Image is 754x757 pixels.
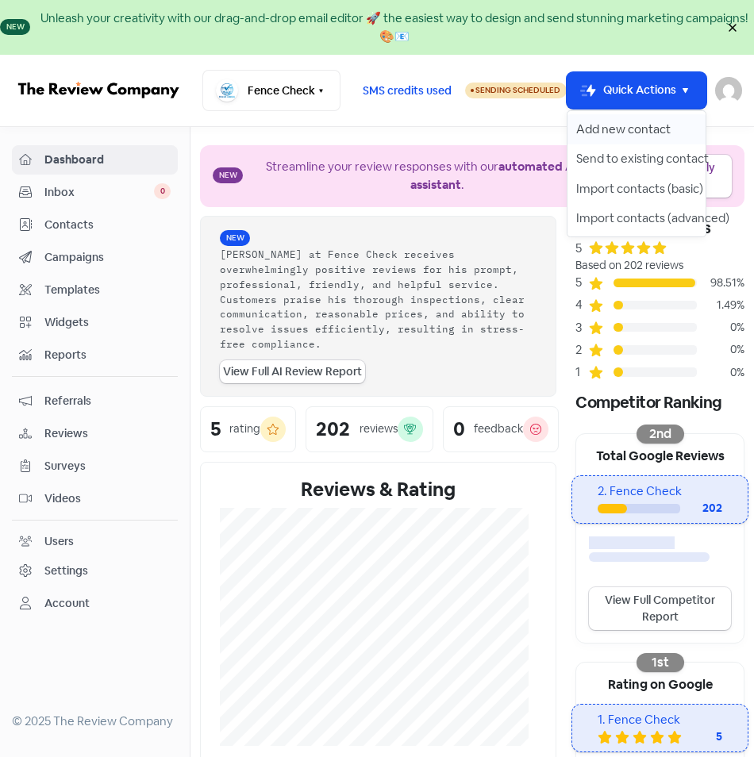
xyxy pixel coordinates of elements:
[443,406,559,452] a: 0feedback
[44,458,171,475] span: Surveys
[12,589,178,618] a: Account
[12,452,178,481] a: Surveys
[44,217,171,233] span: Contacts
[697,364,744,381] div: 0%
[44,314,171,331] span: Widgets
[575,240,582,258] div: 5
[576,663,744,704] div: Rating on Google
[575,257,744,274] div: Based on 202 reviews
[474,421,523,437] div: feedback
[12,243,178,272] a: Campaigns
[567,144,706,175] button: Send to existing contact
[12,386,178,416] a: Referrals
[575,363,588,382] div: 1
[44,533,74,550] div: Users
[316,420,350,439] div: 202
[154,183,171,199] span: 0
[220,247,537,351] div: [PERSON_NAME] at Fence Check receives overwhelmingly positive reviews for his prompt, professiona...
[598,711,722,729] div: 1. Fence Check
[475,85,560,95] span: Sending Scheduled
[697,341,744,358] div: 0%
[363,83,452,99] span: SMS credits used
[567,174,706,204] button: Import contacts (basic)
[453,420,465,439] div: 0
[589,587,731,630] a: View Full Competitor Report
[44,393,171,409] span: Referrals
[697,275,744,291] div: 98.51%
[567,114,706,144] button: Add new contact
[44,595,90,612] div: Account
[12,210,178,240] a: Contacts
[575,390,744,414] div: Competitor Ranking
[44,184,154,201] span: Inbox
[680,500,722,517] div: 202
[229,421,260,437] div: rating
[575,274,588,292] div: 5
[715,77,742,104] img: User
[35,10,754,45] div: Unleash your creativity with our drag-and-drop email editor 🚀 the easiest way to design and send ...
[575,296,588,314] div: 4
[12,308,178,337] a: Widgets
[248,158,628,194] div: Streamline your review responses with our .
[12,145,178,175] a: Dashboard
[306,406,433,452] a: 202reviews
[44,425,171,442] span: Reviews
[685,728,722,745] div: 5
[220,230,250,246] span: New
[575,341,588,359] div: 2
[12,556,178,586] a: Settings
[637,425,684,444] div: 2nd
[200,406,296,452] a: 5rating
[567,204,706,234] button: Import contacts (advanced)
[410,159,609,192] b: automated AI reply assistant
[697,297,744,313] div: 1.49%
[44,563,88,579] div: Settings
[220,475,537,504] div: Reviews & Rating
[575,319,588,337] div: 3
[349,82,465,97] a: SMS credits used
[576,434,744,475] div: Total Google Reviews
[44,152,171,168] span: Dashboard
[12,419,178,448] a: Reviews
[202,70,340,112] button: Fence Check
[44,347,171,363] span: Reports
[465,82,567,100] a: Sending Scheduled
[44,249,171,266] span: Campaigns
[220,360,365,383] a: View Full AI Review Report
[213,167,243,183] span: New
[12,713,178,731] div: © 2025 The Review Company
[12,340,178,370] a: Reports
[44,490,171,507] span: Videos
[637,653,684,672] div: 1st
[12,275,178,305] a: Templates
[567,72,707,110] button: Quick Actions
[12,484,178,513] a: Videos
[12,178,178,207] a: Inbox 0
[697,319,744,336] div: 0%
[360,421,398,437] div: reviews
[210,420,221,439] div: 5
[598,482,722,501] div: 2. Fence Check
[12,527,178,556] a: Users
[44,282,171,298] span: Templates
